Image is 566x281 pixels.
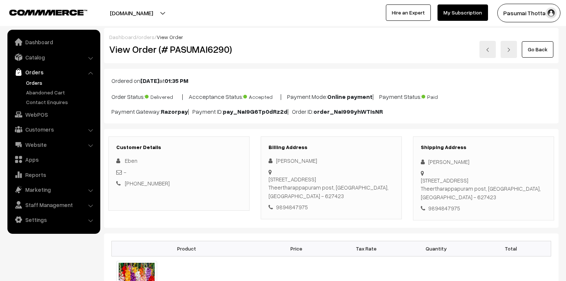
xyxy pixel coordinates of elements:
[421,176,546,201] div: [STREET_ADDRESS] Theertharappapuram post, [GEOGRAPHIC_DATA], [GEOGRAPHIC_DATA] - 627423
[421,204,546,213] div: 9894847975
[422,91,459,101] span: Paid
[165,77,188,84] b: 01:35 PM
[269,203,394,211] div: 9894847975
[9,168,98,181] a: Reports
[125,157,137,164] span: Eben
[116,144,242,151] h3: Customer Details
[9,153,98,166] a: Apps
[269,175,394,200] div: [STREET_ADDRESS] Theertharappapuram post, [GEOGRAPHIC_DATA], [GEOGRAPHIC_DATA] - 627423
[313,108,383,115] b: order_NaI999yhWTIsNR
[223,108,287,115] b: pay_NaI9G6Tp0dRz2d
[243,91,280,101] span: Accepted
[24,88,98,96] a: Abandoned Cart
[9,7,74,16] a: COMMMERCE
[111,107,551,116] p: Payment Gateway: | Payment ID: | Order ID:
[386,4,431,21] a: Hire an Expert
[157,34,183,40] span: View Order
[125,180,170,187] a: [PHONE_NUMBER]
[269,144,394,151] h3: Billing Address
[161,108,188,115] b: Razorpay
[437,4,488,21] a: My Subscription
[401,241,471,256] th: Quantity
[471,241,551,256] th: Total
[140,77,159,84] b: [DATE]
[9,35,98,49] a: Dashboard
[84,4,179,22] button: [DOMAIN_NAME]
[9,10,87,15] img: COMMMERCE
[331,241,401,256] th: Tax Rate
[24,79,98,87] a: Orders
[9,123,98,136] a: Customers
[116,168,242,177] div: -
[9,51,98,64] a: Catalog
[109,43,250,55] h2: View Order (# PASUMAI6290)
[497,4,560,22] button: Pasumai Thotta…
[9,65,98,79] a: Orders
[327,93,373,100] b: Online payment
[112,241,261,256] th: Product
[421,144,546,151] h3: Shipping Address
[485,48,490,52] img: left-arrow.png
[109,34,136,40] a: Dashboard
[24,98,98,106] a: Contact Enquires
[109,33,553,41] div: / /
[145,91,182,101] span: Delivered
[522,41,553,58] a: Go Back
[269,156,394,165] div: [PERSON_NAME]
[261,241,331,256] th: Price
[9,198,98,211] a: Staff Management
[421,158,546,166] div: [PERSON_NAME]
[111,76,551,85] p: Ordered on at
[9,213,98,226] a: Settings
[546,7,557,19] img: user
[138,34,154,40] a: orders
[9,138,98,151] a: Website
[111,91,551,101] p: Order Status: | Accceptance Status: | Payment Mode: | Payment Status:
[507,48,511,52] img: right-arrow.png
[9,108,98,121] a: WebPOS
[9,183,98,196] a: Marketing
